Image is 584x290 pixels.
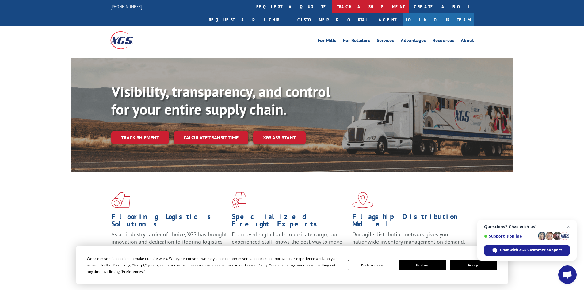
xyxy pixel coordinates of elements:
[377,38,394,45] a: Services
[372,13,403,26] a: Agent
[352,231,465,245] span: Our agile distribution network gives you nationwide inventory management on demand.
[76,246,508,284] div: Cookie Consent Prompt
[232,231,348,258] p: From overlength loads to delicate cargo, our experienced staff knows the best way to move your fr...
[433,38,454,45] a: Resources
[87,255,341,275] div: We use essential cookies to make our site work. With your consent, we may also use non-essential ...
[484,224,570,229] span: Questions? Chat with us!
[484,245,570,256] div: Chat with XGS Customer Support
[232,213,348,231] h1: Specialized Freight Experts
[253,131,306,144] a: XGS ASSISTANT
[110,3,142,10] a: [PHONE_NUMBER]
[500,247,562,253] span: Chat with XGS Customer Support
[558,265,577,284] div: Open chat
[401,38,426,45] a: Advantages
[403,13,474,26] a: Join Our Team
[348,260,395,270] button: Preferences
[122,269,143,274] span: Preferences
[352,192,373,208] img: xgs-icon-flagship-distribution-model-red
[461,38,474,45] a: About
[484,234,536,238] span: Support is online
[111,131,169,144] a: Track shipment
[450,260,497,270] button: Accept
[204,13,293,26] a: Request a pickup
[399,260,446,270] button: Decline
[174,131,248,144] a: Calculate transit time
[565,223,572,230] span: Close chat
[111,192,130,208] img: xgs-icon-total-supply-chain-intelligence-red
[111,231,227,253] span: As an industry carrier of choice, XGS has brought innovation and dedication to flooring logistics...
[293,13,372,26] a: Customer Portal
[111,213,227,231] h1: Flooring Logistics Solutions
[318,38,336,45] a: For Mills
[245,262,267,268] span: Cookie Policy
[111,82,330,119] b: Visibility, transparency, and control for your entire supply chain.
[343,38,370,45] a: For Retailers
[232,192,246,208] img: xgs-icon-focused-on-flooring-red
[352,213,468,231] h1: Flagship Distribution Model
